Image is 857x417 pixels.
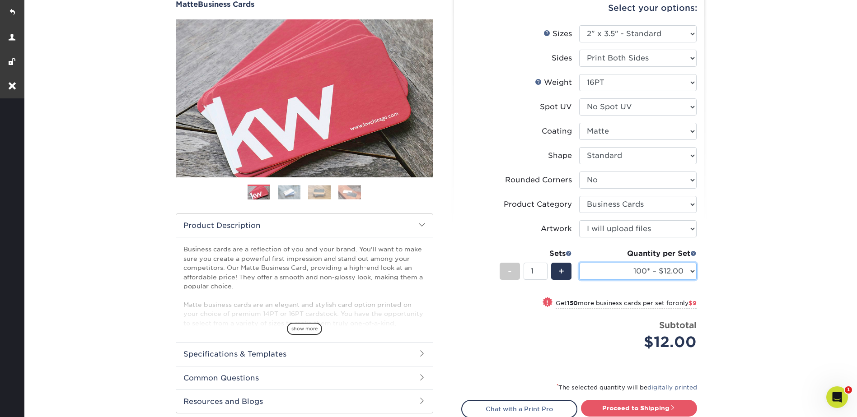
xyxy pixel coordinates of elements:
[338,185,361,199] img: Business Cards 04
[176,214,433,237] h2: Product Description
[176,342,433,366] h2: Specifications & Templates
[278,185,300,199] img: Business Cards 02
[558,264,564,278] span: +
[581,400,697,416] a: Proceed to Shipping
[504,199,572,210] div: Product Category
[176,366,433,389] h2: Common Questions
[546,298,548,307] span: !
[556,300,697,309] small: Get more business cards per set for
[541,223,572,234] div: Artwork
[535,77,572,88] div: Weight
[500,248,572,259] div: Sets
[2,389,77,414] iframe: Google Customer Reviews
[845,386,852,394] span: 1
[567,300,578,306] strong: 150
[659,320,697,330] strong: Subtotal
[557,384,697,391] small: The selected quantity will be
[543,28,572,39] div: Sizes
[579,248,697,259] div: Quantity per Set
[176,389,433,413] h2: Resources and Blogs
[308,185,331,199] img: Business Cards 03
[508,264,512,278] span: -
[647,384,697,391] a: digitally printed
[248,181,270,204] img: Business Cards 01
[505,175,572,185] div: Rounded Corners
[287,323,322,335] span: show more
[586,331,697,353] div: $12.00
[183,245,426,373] p: Business cards are a reflection of you and your brand. You'll want to make sure you create a powe...
[548,150,572,161] div: Shape
[675,300,697,306] span: only
[826,386,848,408] iframe: Intercom live chat
[542,126,572,137] div: Coating
[552,53,572,64] div: Sides
[688,300,697,306] span: $9
[540,102,572,112] div: Spot UV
